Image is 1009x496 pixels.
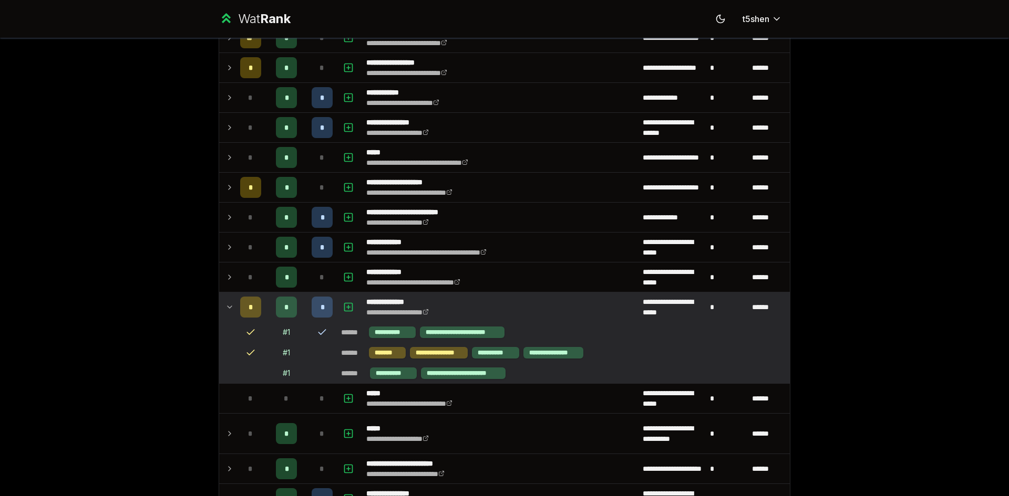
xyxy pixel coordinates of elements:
[743,13,769,25] span: t5shen
[734,9,790,28] button: t5shen
[219,10,291,27] a: WatRank
[283,368,290,378] div: # 1
[260,11,291,26] span: Rank
[238,10,291,27] div: Wat
[283,347,290,358] div: # 1
[283,327,290,337] div: # 1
